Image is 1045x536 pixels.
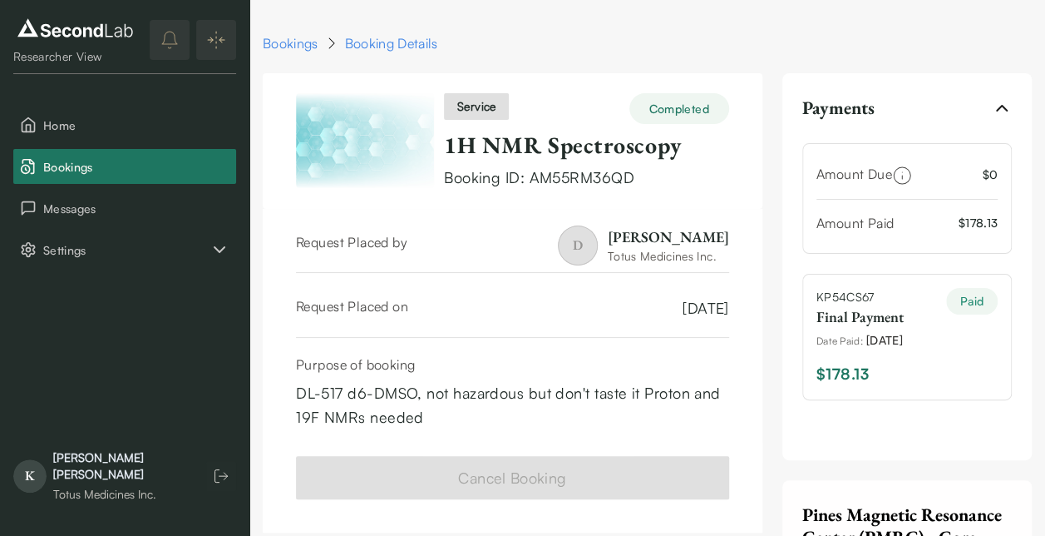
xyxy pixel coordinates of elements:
[13,107,236,142] button: Home
[13,48,137,65] div: Researcher View
[345,33,438,53] div: Booking Details
[444,130,681,160] a: 1H NMR Spectroscopy
[444,131,729,160] div: 1H NMR Spectroscopy
[629,93,729,124] div: Completed
[946,288,998,315] div: Paid
[43,200,229,217] span: Messages
[296,355,729,375] div: Purpose of booking
[296,93,434,188] img: 1H NMR Spectroscopy
[43,158,229,176] span: Bookings
[296,381,729,429] div: DL-517 d6-DMSO, not hazardous but don't taste it Proton and 19F NMRs needed
[150,20,190,60] button: notifications
[13,232,236,267] button: Settings
[196,20,236,60] button: Expand/Collapse sidebar
[13,15,137,42] img: logo
[982,166,998,183] span: $ 0
[866,331,903,349] span: [DATE]
[444,93,509,120] div: service
[959,214,998,231] span: $ 178.13
[444,166,729,189] div: Booking ID:
[13,459,47,493] span: K
[802,87,1012,130] button: Payments
[43,241,209,259] span: Settings
[53,449,190,483] div: [PERSON_NAME] [PERSON_NAME]
[13,149,236,184] button: Bookings
[13,232,236,267] div: Settings sub items
[43,117,229,134] span: Home
[296,93,434,189] a: View item
[529,168,634,186] span: AM55RM36QD
[558,226,729,266] a: D[PERSON_NAME]Totus Medicines Inc.
[608,247,729,265] div: Totus Medicines Inc.
[608,226,729,247] div: [PERSON_NAME]
[53,486,190,503] div: Totus Medicines Inc.
[296,296,408,320] div: Request Placed on
[263,33,318,53] a: Bookings
[816,305,904,328] div: Final Payment
[13,191,236,226] button: Messages
[558,226,598,266] span: D
[683,296,729,320] span: [DATE]
[816,213,894,233] div: Amount Paid
[816,334,863,349] span: Date Paid :
[816,362,869,386] span: $178.13
[816,288,904,305] span: KP54CS67
[206,461,236,491] button: Log out
[816,166,892,182] span: Amount Due
[802,130,1012,434] div: Payments
[802,97,875,120] span: Payments
[296,232,407,266] div: Request Placed by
